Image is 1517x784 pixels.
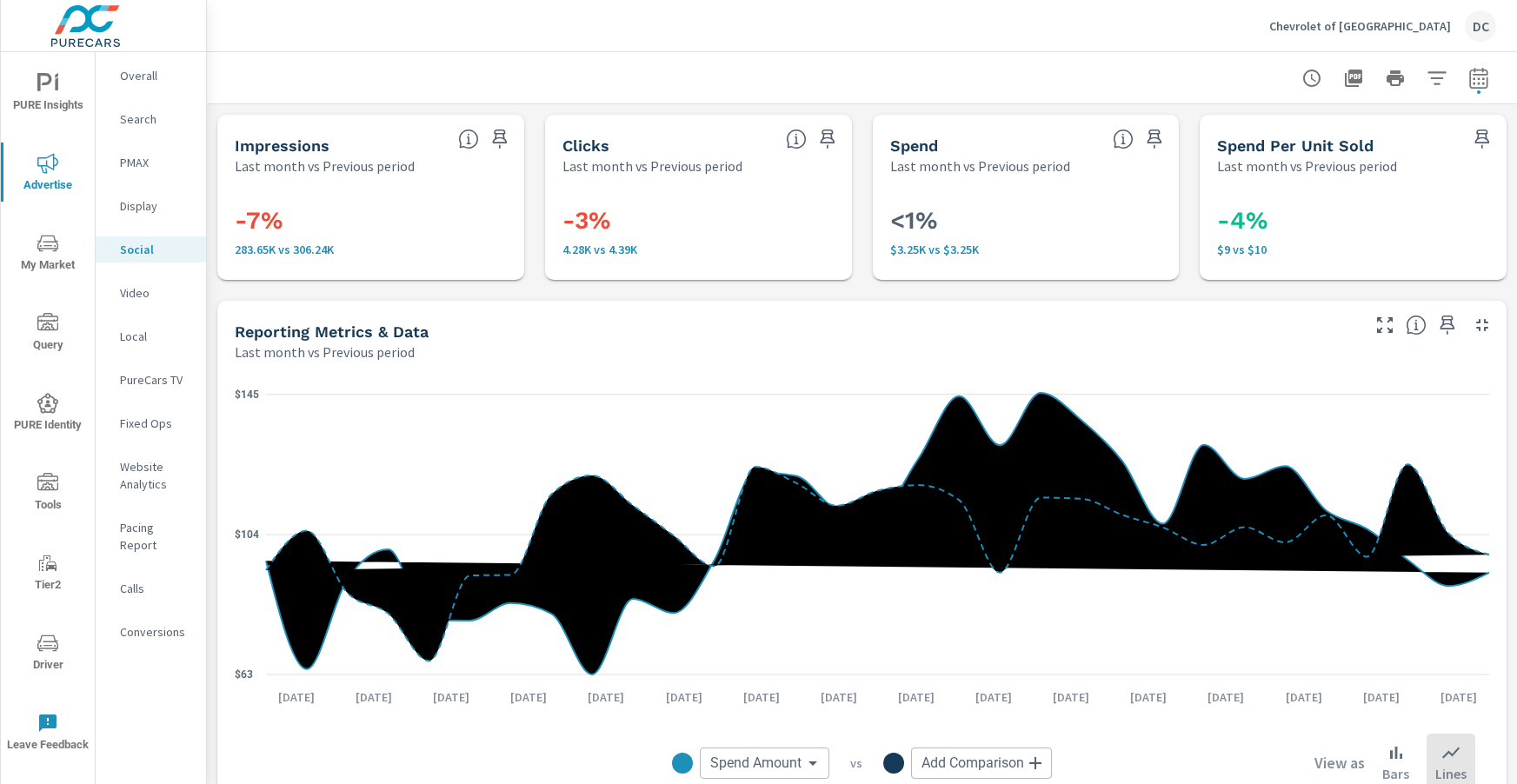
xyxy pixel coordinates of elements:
[120,197,192,215] p: Display
[235,528,259,541] text: $104
[421,688,482,706] p: [DATE]
[6,713,90,755] span: Leave Feedback
[922,754,1024,772] span: Add Comparison
[96,323,206,349] div: Local
[890,243,1162,256] p: $3,253 vs $3,253
[1468,125,1496,153] span: Save this to your personalized report
[1435,763,1467,784] p: Lines
[1468,311,1496,339] button: Minimize Widget
[1113,129,1134,149] span: The amount of money spent on advertising during the period.
[235,389,259,401] text: $145
[120,154,192,171] p: PMAX
[1,52,95,772] div: nav menu
[1406,315,1427,336] span: Understand Social data over time and see how metrics compare to each other.
[1269,18,1451,34] p: Chevrolet of [GEOGRAPHIC_DATA]
[120,519,192,554] p: Pacing Report
[120,110,192,128] p: Search
[235,206,507,236] h3: -7%
[1461,61,1496,96] button: Select Date Range
[1314,754,1365,772] h6: View as
[235,322,429,341] h5: Reporting Metrics & Data
[6,633,90,675] span: Driver
[96,410,206,436] div: Fixed Ops
[120,623,192,641] p: Conversions
[120,328,192,345] p: Local
[1118,688,1179,706] p: [DATE]
[1351,688,1412,706] p: [DATE]
[890,156,1070,176] p: Last month vs Previous period
[731,688,792,706] p: [DATE]
[562,156,742,176] p: Last month vs Previous period
[120,371,192,389] p: PureCars TV
[6,313,90,355] span: Query
[6,73,90,116] span: PURE Insights
[1217,136,1374,155] h5: Spend Per Unit Sold
[6,553,90,595] span: Tier2
[96,619,206,645] div: Conversions
[700,747,829,779] div: Spend Amount
[1382,763,1409,784] p: Bars
[911,747,1052,779] div: Add Comparison
[890,136,938,155] h5: Spend
[486,125,514,153] span: Save this to your personalized report
[1217,243,1489,256] p: $9 vs $10
[576,688,636,706] p: [DATE]
[886,688,947,706] p: [DATE]
[562,136,609,155] h5: Clicks
[96,454,206,497] div: Website Analytics
[120,67,192,84] p: Overall
[120,241,192,258] p: Social
[96,367,206,393] div: PureCars TV
[235,342,415,362] p: Last month vs Previous period
[96,575,206,601] div: Calls
[458,129,479,149] span: The number of times an ad was shown on your behalf.
[96,280,206,306] div: Video
[6,473,90,515] span: Tools
[498,688,559,706] p: [DATE]
[6,233,90,276] span: My Market
[96,236,206,262] div: Social
[96,193,206,219] div: Display
[1378,61,1413,96] button: Print Report
[96,63,206,89] div: Overall
[1420,61,1454,96] button: Apply Filters
[829,755,883,771] p: vs
[562,243,835,256] p: 4,280 vs 4,391
[786,129,807,149] span: The number of times an ad was clicked by a consumer.
[710,754,802,772] span: Spend Amount
[1217,206,1489,236] h3: -4%
[890,206,1162,236] h3: <1%
[235,156,415,176] p: Last month vs Previous period
[562,206,835,236] h3: -3%
[235,243,507,256] p: 283.65K vs 306.24K
[1195,688,1256,706] p: [DATE]
[1428,688,1489,706] p: [DATE]
[120,415,192,432] p: Fixed Ops
[235,668,253,681] text: $63
[1371,311,1399,339] button: Make Fullscreen
[96,149,206,176] div: PMAX
[1434,311,1461,339] span: Save this to your personalized report
[963,688,1024,706] p: [DATE]
[6,393,90,435] span: PURE Identity
[654,688,715,706] p: [DATE]
[120,284,192,302] p: Video
[266,688,327,706] p: [DATE]
[808,688,869,706] p: [DATE]
[1465,10,1496,42] div: DC
[120,580,192,597] p: Calls
[120,458,192,493] p: Website Analytics
[1274,688,1334,706] p: [DATE]
[1217,156,1397,176] p: Last month vs Previous period
[814,125,842,153] span: Save this to your personalized report
[96,106,206,132] div: Search
[343,688,404,706] p: [DATE]
[1041,688,1101,706] p: [DATE]
[1336,61,1371,96] button: "Export Report to PDF"
[235,136,329,155] h5: Impressions
[96,515,206,558] div: Pacing Report
[1141,125,1168,153] span: Save this to your personalized report
[6,153,90,196] span: Advertise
